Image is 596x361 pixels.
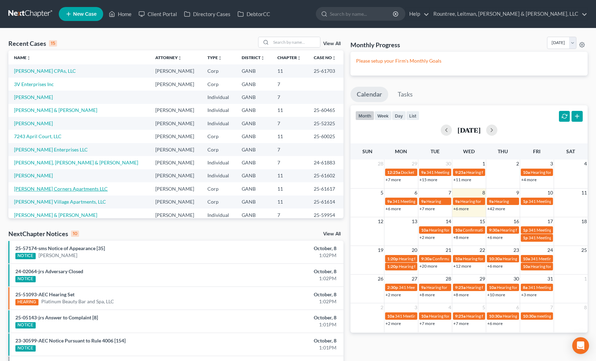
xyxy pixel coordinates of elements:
input: Search by name... [330,7,394,20]
span: 8 [482,189,486,197]
span: Hearing [494,199,509,204]
td: 25-61614 [308,196,343,208]
span: Hearing for [399,264,420,269]
i: unfold_more [297,56,301,60]
td: 11 [272,64,308,77]
span: 8 [583,303,588,312]
div: 1:02PM [234,298,336,305]
span: 23 [513,246,520,254]
span: 9a [489,199,494,204]
a: Nameunfold_more [14,55,31,60]
span: 341 Meeting for [PERSON_NAME] [395,313,458,319]
div: October, 8 [234,268,336,275]
span: 8a [523,285,527,290]
a: +4 more [521,177,537,182]
span: 7 [549,303,554,312]
span: Sat [566,148,575,154]
span: 20 [411,246,418,254]
a: 25-51093-AEC Hearing Set [15,291,74,297]
a: +15 more [419,177,437,182]
button: day [392,111,406,120]
a: [PERSON_NAME] [38,252,77,259]
span: Mon [395,148,407,154]
span: 9a [387,199,392,204]
td: 7 [272,78,308,91]
span: Confirmation Hearing for [PERSON_NAME] and [PERSON_NAME] [PERSON_NAME] [432,256,587,261]
span: 10a [421,313,428,319]
a: [PERSON_NAME] [14,94,53,100]
button: month [355,111,374,120]
span: 6 [414,189,418,197]
a: +8 more [453,292,469,297]
a: Client Portal [135,8,180,20]
a: [PERSON_NAME] & [PERSON_NAME] [14,212,97,218]
a: Districtunfold_more [242,55,265,60]
a: +8 more [419,292,435,297]
div: 1:02PM [234,275,336,282]
span: 10a [523,264,530,269]
span: 24 [547,246,554,254]
div: NextChapter Notices [8,229,79,238]
td: Corp [202,130,236,143]
span: 13 [411,217,418,226]
span: 9:25a [455,313,466,319]
a: +8 more [453,235,469,240]
a: [PERSON_NAME] CPAs, LLC [14,68,76,74]
a: +6 more [487,235,503,240]
span: Hearing for [PERSON_NAME] [466,285,521,290]
a: Rountree, Leitman, [PERSON_NAME] & [PERSON_NAME], LLC [430,8,587,20]
a: +6 more [385,206,401,211]
td: Individual [202,117,236,130]
td: 25-61703 [308,64,343,77]
div: NOTICE [15,276,36,282]
span: 9:25a [455,170,466,175]
a: +6 more [487,321,503,326]
td: [PERSON_NAME] [150,104,202,117]
td: [PERSON_NAME] [150,156,202,169]
td: GANB [236,64,272,77]
span: Hearing for [460,199,481,204]
td: [PERSON_NAME] [150,169,202,182]
span: 341 Meeting for [392,199,422,204]
span: New Case [73,12,97,17]
span: Hearing for OTB Holding LLC, et al. [429,227,492,233]
a: Chapterunfold_more [277,55,301,60]
td: GANB [236,78,272,91]
div: 1:01PM [234,321,336,328]
a: 25-57174-sms Notice of Appearance [35] [15,245,105,251]
span: 10:30a [489,256,502,261]
div: October, 8 [234,245,336,252]
a: Platinum Beauty Bar and Spa, LLC [41,298,114,305]
td: Corp [202,143,236,156]
td: 25-61617 [308,182,343,195]
div: 10 [71,231,79,237]
a: +11 more [453,177,471,182]
a: +2 more [385,292,401,297]
span: 2:30p [387,285,398,290]
span: Hearing for [503,313,524,319]
td: Corp [202,64,236,77]
a: Help [406,8,429,20]
a: Case Nounfold_more [314,55,336,60]
i: unfold_more [261,56,265,60]
span: Hearing for [399,256,420,261]
i: unfold_more [27,56,31,60]
div: 1:02PM [234,252,336,259]
a: 3V Enterprises Inc [14,81,54,87]
td: GANB [236,143,272,156]
span: 1p [523,199,528,204]
td: 25-60465 [308,104,343,117]
a: +7 more [385,177,401,182]
span: 27 [411,275,418,283]
a: +6 more [487,263,503,269]
a: +7 more [419,206,435,211]
a: +2 more [419,235,435,240]
span: Hearing for Global Concessions Inc. [500,227,566,233]
div: NOTICE [15,253,36,259]
a: View All [323,232,341,236]
span: 9a [455,199,460,204]
span: 10a [455,256,462,261]
span: 29 [411,160,418,168]
span: 5 [482,303,486,312]
span: Hearing [426,199,441,204]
